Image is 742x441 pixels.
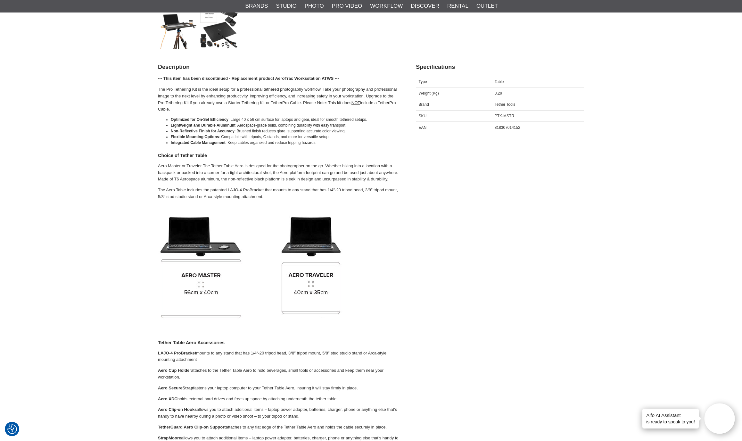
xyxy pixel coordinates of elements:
span: PTK-MSTR [495,114,514,118]
span: NOT [351,100,360,105]
strong: Non-Reflective Finish for Accuracy [171,129,235,133]
img: Tether Tools Pro Tethering Kit - Aero Master [159,10,197,49]
li: : Keep cables organized and reduce tripping hazards. [171,140,400,146]
span: SKU [419,114,427,118]
a: Studio [276,2,296,10]
a: Rental [447,2,468,10]
li: : Large 40 x 56 cm surface for laptops and gear, ideal for smooth tethered setups. [171,117,400,122]
span: Weight (Kg) [419,91,439,96]
p: The Aero Table includes the patented LAJO-4 ProBracket that mounts to any stand that has 1/4″-20 ... [158,187,400,200]
a: Discover [411,2,439,10]
p: The Pro Tethering Kit is the ideal setup for a professional tethered photography workflow. Take y... [158,86,400,113]
a: Photo [305,2,324,10]
p: Aero Master or Traveler The Tether Table Aero is designed for the photographer on the go. Whether... [158,163,400,183]
p: holds external hard drives and frees up space by attaching underneath the tether table. [158,396,400,403]
li: : Compatible with tripods, C-stands, and more for versatile setup. [171,134,400,140]
h4: Aifo AI Assistant [646,412,695,419]
div: is ready to speak to you! [642,409,699,429]
li: : Brushed finish reduces glare, supporting accurate color viewing. [171,128,400,134]
strong: LAJO-4 ProBracket [158,351,196,355]
strong: Lightweight and Durable Aluminum [171,123,235,128]
h4: Choice of Tether Table [158,152,400,159]
h4: Tether Table Aero Accessories [158,339,400,346]
h2: Specifications [416,63,584,71]
strong: StrapMoore [158,436,181,440]
a: Pro Video [332,2,362,10]
p: attaches to any flat edge of the Tether Table Aero and holds the cable securely in place. [158,424,400,431]
span: EAN [419,125,427,130]
span: Tether Tools [495,102,515,107]
strong: Aero SecureStrap [158,386,193,390]
strong: TetherGuard Aero Clip-on Support [158,425,226,429]
p: attaches to the Tether Table Aero to hold beverages, small tools or accessories and keep them nea... [158,367,400,381]
strong: Integrated Cable Management [171,140,226,145]
span: 3.29 [495,91,502,96]
a: Brands [245,2,268,10]
button: Consent Preferences [7,423,17,435]
span: Table [495,79,504,84]
strong: Aero Cup Holder [158,368,191,373]
span: Type [419,79,427,84]
h2: Description [158,63,400,71]
a: Outlet [476,2,498,10]
li: : Aerospace-grade build, combining durability with easy transport. [171,122,400,128]
img: Tether Tools Pro Tethering Kit - Aero [158,215,344,320]
span: 818307014152 [495,125,520,130]
strong: Flexible Mounting Options [171,135,219,139]
img: Revisit consent button [7,424,17,434]
p: fastens your laptop computer to your Tether Table Aero, insuring it will stay firmly in place. [158,385,400,392]
img: Included in Pro Tethering Kit - Aero Master [200,10,239,49]
strong: Aero Clip-on Hooks [158,407,197,412]
strong: --- This item has been discontinued - Replacement product AeroTrac Worksstation ATWS --- [158,76,339,81]
span: Brand [419,102,429,107]
strong: Aero XDC [158,396,177,401]
strong: Optimized for On-Set Efficiency [171,117,228,122]
p: allows you to attach additional items – laptop power adapter, batteries, charger, phone or anythi... [158,406,400,420]
p: mounts to any stand that has 1/4″-20 tripod head, 3/8″ tripod mount, 5/8″ stud studio stand or Ar... [158,350,400,363]
a: Workflow [370,2,403,10]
